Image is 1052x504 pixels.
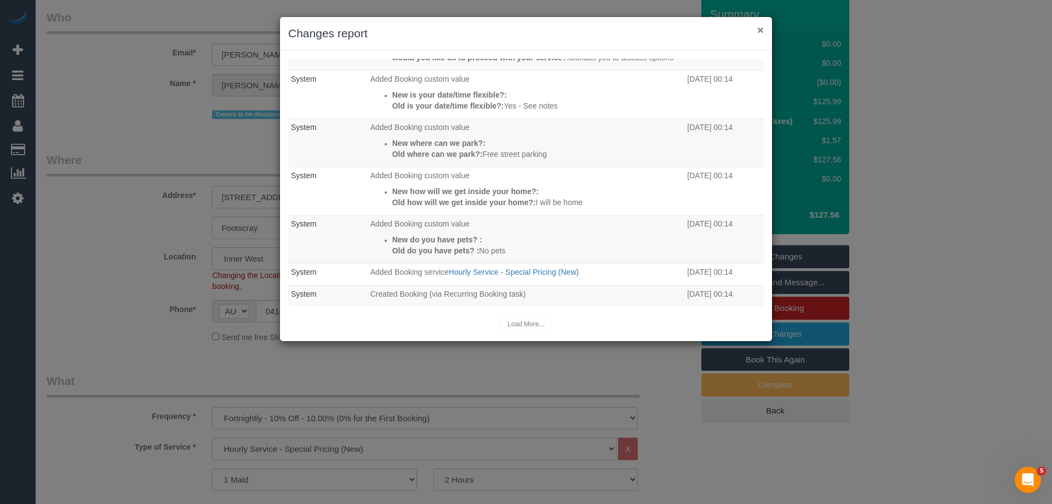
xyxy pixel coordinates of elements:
h3: Changes report [288,25,764,42]
strong: Old where can we park?: [392,150,483,158]
span: Added Booking custom value [370,75,470,83]
p: I will be home [392,197,682,208]
a: Hourly Service - Special Pricing (New) [449,268,579,276]
strong: Old for regular services, if your regular cleaning team is not available, how would you like us t... [392,42,664,62]
sui-modal: Changes report [280,17,772,341]
td: Who [288,71,368,119]
a: System [291,290,317,298]
strong: Old how will we get inside your home?: [392,198,536,207]
td: What [368,119,685,167]
strong: Old do you have pets? : [392,246,479,255]
td: Who [288,119,368,167]
p: No pets [392,245,682,256]
strong: New do you have pets? : [392,235,482,244]
a: System [291,75,317,83]
td: When [684,167,764,216]
td: What [368,216,685,264]
td: What [368,285,685,307]
span: Added Booking custom value [370,171,470,180]
td: What [368,264,685,286]
span: Added Booking custom value [370,123,470,132]
span: Added Booking custom value [370,219,470,228]
td: When [684,264,764,286]
td: What [368,71,685,119]
td: When [684,285,764,307]
td: When [684,119,764,167]
span: Created Booking (via Recurring Booking task) [370,290,526,298]
td: What [368,167,685,216]
a: System [291,123,317,132]
td: Who [288,285,368,307]
td: Who [288,167,368,216]
td: Who [288,216,368,264]
button: × [757,24,764,36]
p: Free street parking [392,149,682,160]
span: 5 [1037,467,1046,475]
td: When [684,71,764,119]
strong: New how will we get inside your home?: [392,187,539,196]
td: When [684,216,764,264]
td: Who [288,264,368,286]
strong: Old is your date/time flexible?: [392,101,504,110]
strong: New where can we park?: [392,139,485,148]
a: System [291,171,317,180]
span: Added Booking service [370,268,449,276]
a: System [291,219,317,228]
a: System [291,268,317,276]
iframe: Intercom live chat [1015,467,1041,493]
p: Yes - See notes [392,100,682,111]
strong: New is your date/time flexible?: [392,90,507,99]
